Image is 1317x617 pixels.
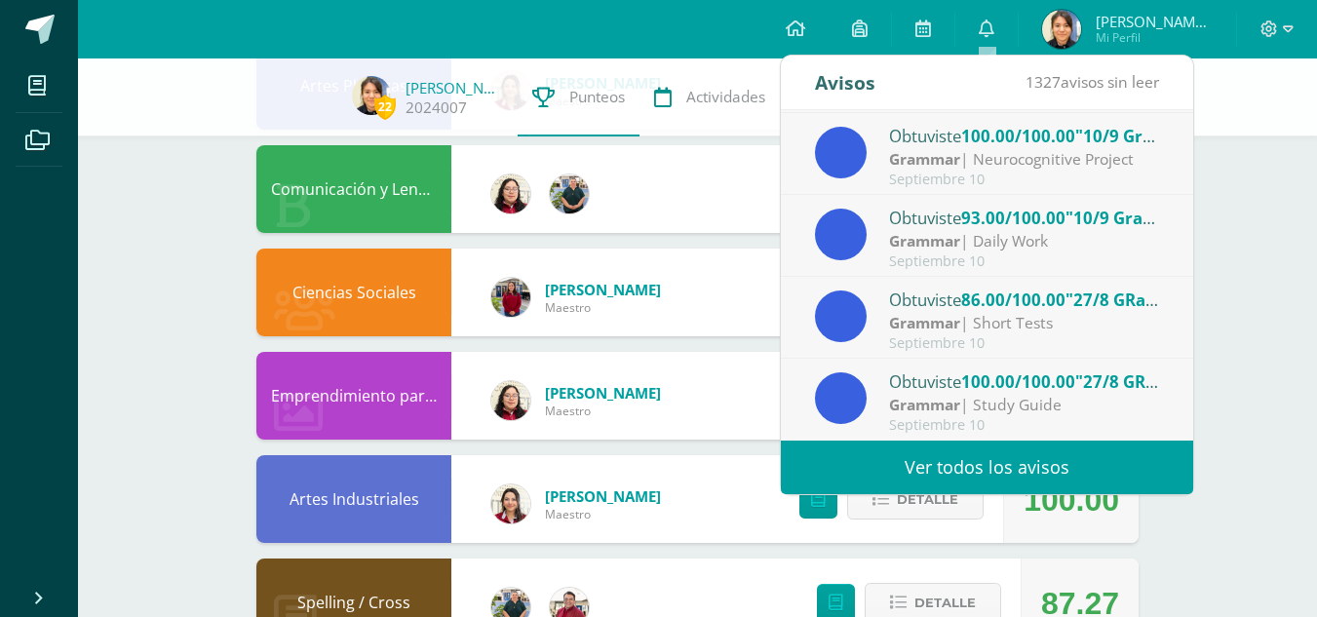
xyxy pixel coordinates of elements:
[1042,10,1081,49] img: 2afa192bed52dc4c405dc3261bde84b2.png
[780,58,921,136] a: Trayectoria
[545,403,661,419] span: Maestro
[889,368,1160,394] div: Obtuviste en
[889,394,960,415] strong: Grammar
[961,125,1075,147] span: 100.00/100.00
[545,383,661,403] a: [PERSON_NAME]
[256,455,451,543] div: Artes Industriales
[889,172,1160,188] div: Septiembre 10
[889,417,1160,434] div: Septiembre 10
[406,78,503,97] a: [PERSON_NAME]
[1026,71,1061,93] span: 1327
[889,205,1160,230] div: Obtuviste en
[889,287,1160,312] div: Obtuviste en
[961,289,1065,311] span: 86.00/100.00
[889,312,1160,334] div: | Short Tests
[491,174,530,213] img: c6b4b3f06f981deac34ce0a071b61492.png
[550,174,589,213] img: d3b263647c2d686994e508e2c9b90e59.png
[961,370,1075,393] span: 100.00/100.00
[889,312,960,333] strong: Grammar
[491,381,530,420] img: c6b4b3f06f981deac34ce0a071b61492.png
[781,441,1193,494] a: Ver todos los avisos
[352,76,391,115] img: 2afa192bed52dc4c405dc3261bde84b2.png
[545,506,661,522] span: Maestro
[545,486,661,506] a: [PERSON_NAME]
[889,148,960,170] strong: Grammar
[374,95,396,119] span: 22
[406,97,467,118] a: 2024007
[491,278,530,317] img: e1f0730b59be0d440f55fb027c9eff26.png
[889,253,1160,270] div: Septiembre 10
[961,207,1065,229] span: 93.00/100.00
[1024,456,1119,544] div: 100.00
[491,484,530,523] img: 08cdfe488ee6e762f49c3a355c2599e7.png
[889,335,1160,352] div: Septiembre 10
[256,352,451,440] div: Emprendimiento para la productividad
[569,87,625,107] span: Punteos
[847,480,984,520] button: Detalle
[1026,71,1159,93] span: avisos sin leer
[889,123,1160,148] div: Obtuviste en
[1096,29,1213,46] span: Mi Perfil
[686,87,765,107] span: Actividades
[639,58,780,136] a: Actividades
[889,394,1160,416] div: | Study Guide
[518,58,639,136] a: Punteos
[889,148,1160,171] div: | Neurocognitive Project
[545,280,661,299] a: [PERSON_NAME]
[889,230,960,251] strong: Grammar
[815,56,875,109] div: Avisos
[889,230,1160,252] div: | Daily Work
[545,299,661,316] span: Maestro
[1096,12,1213,31] span: [PERSON_NAME] [PERSON_NAME]
[256,145,451,233] div: Comunicación y Lenguaje
[897,482,958,518] span: Detalle
[256,249,451,336] div: Ciencias Sociales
